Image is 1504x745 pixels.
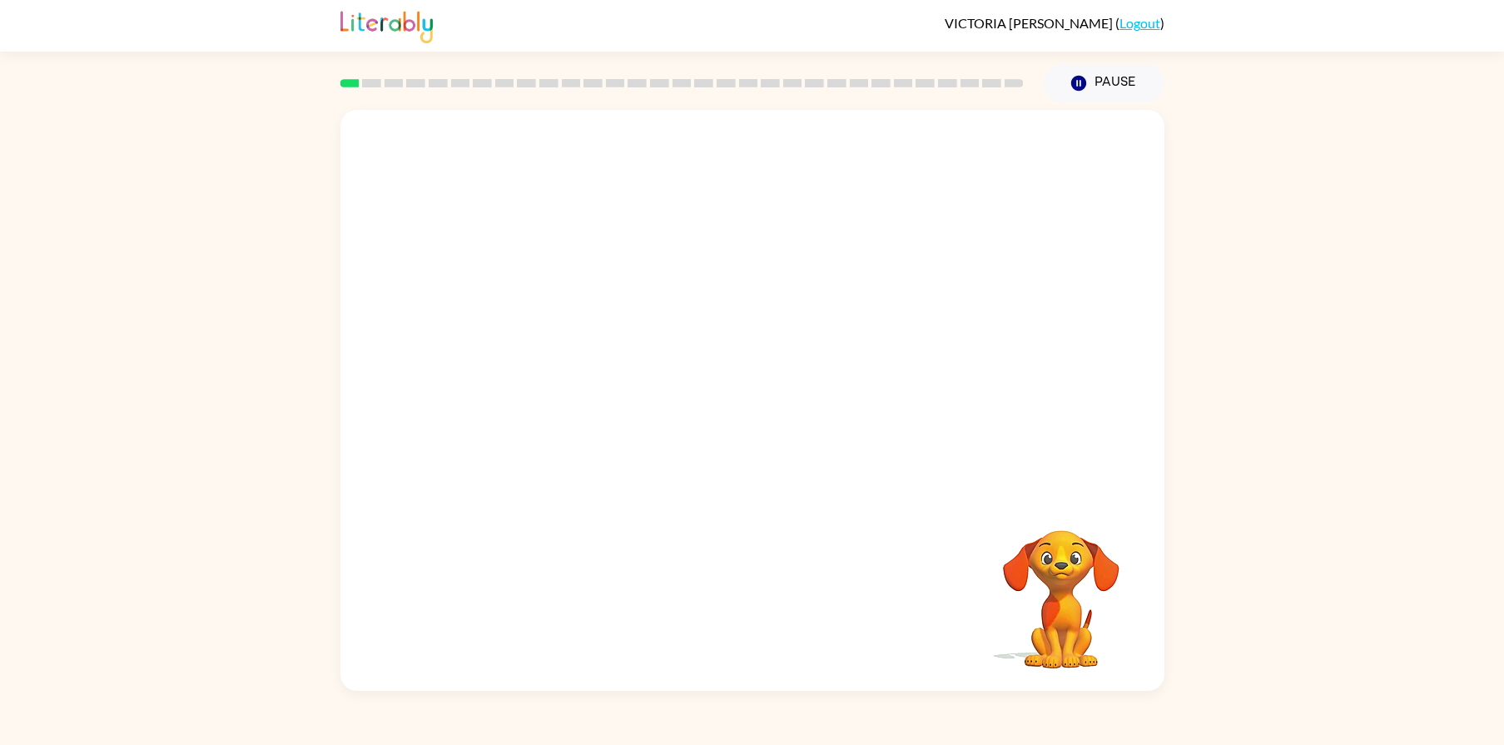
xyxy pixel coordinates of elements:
[945,15,1164,31] div: ( )
[1044,64,1164,102] button: Pause
[978,504,1144,671] video: Your browser must support playing .mp4 files to use Literably. Please try using another browser.
[1119,15,1160,31] a: Logout
[340,7,433,43] img: Literably
[945,15,1115,31] span: VICTORIA [PERSON_NAME]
